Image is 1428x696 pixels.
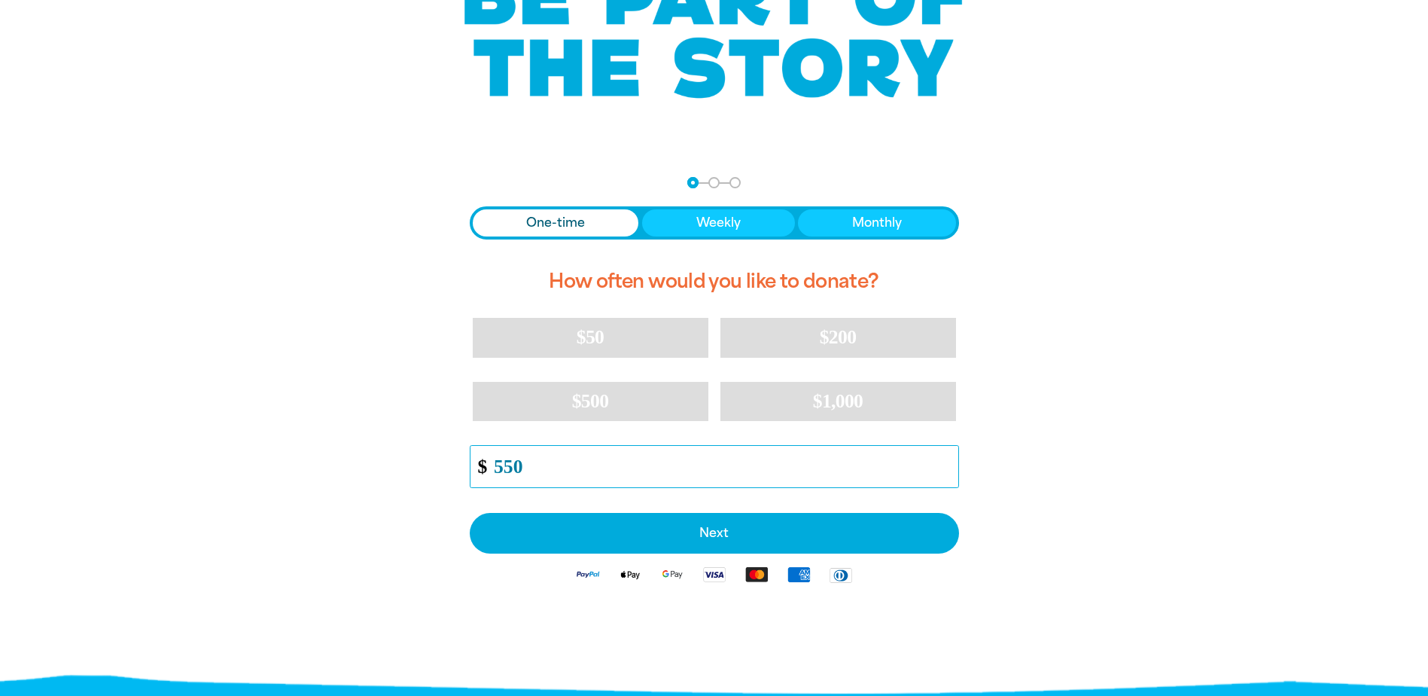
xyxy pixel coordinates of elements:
img: Google Pay logo [651,566,693,583]
button: One-time [473,209,640,237]
button: Pay with Credit Card [470,513,959,554]
button: Monthly [798,209,956,237]
span: Weekly [696,214,741,232]
img: Paypal logo [567,566,609,583]
span: $200 [820,326,857,348]
span: Monthly [852,214,902,232]
button: Navigate to step 1 of 3 to enter your donation amount [687,177,699,188]
button: $200 [720,318,956,357]
img: Mastercard logo [735,566,778,583]
button: $500 [473,382,708,421]
span: Next [486,527,942,539]
button: $1,000 [720,382,956,421]
img: Visa logo [693,566,735,583]
button: Navigate to step 3 of 3 to enter your payment details [729,177,741,188]
button: Weekly [642,209,795,237]
input: Enter custom amount [483,446,958,487]
span: $1,000 [813,390,863,412]
span: One-time [526,214,585,232]
img: Apple Pay logo [609,566,651,583]
div: Donation frequency [470,206,959,240]
img: Diners Club logo [820,566,862,584]
button: Navigate to step 2 of 3 to enter your details [708,177,720,188]
span: $50 [577,326,604,348]
button: $50 [473,318,708,357]
span: $500 [572,390,609,412]
h2: How often would you like to donate? [470,258,959,306]
div: Available payment methods [470,554,959,595]
span: $ [470,450,487,484]
img: American Express logo [778,566,820,583]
